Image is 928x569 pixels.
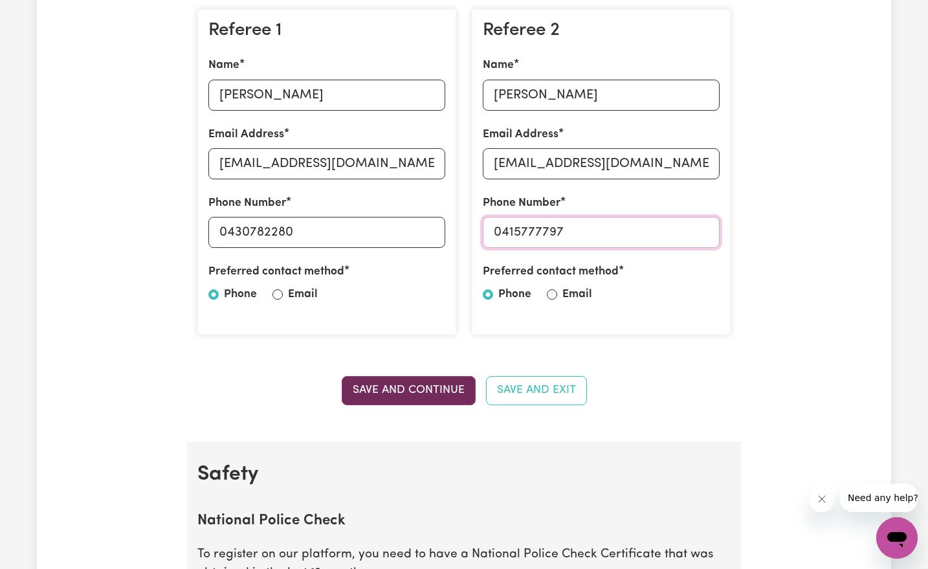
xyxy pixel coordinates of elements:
label: Name [483,57,514,74]
label: Phone [498,286,531,303]
span: Need any help? [8,9,78,19]
label: Phone Number [483,195,560,212]
iframe: Close message [809,486,835,512]
button: Save and Exit [486,376,587,405]
iframe: Message from company [840,484,918,512]
h3: Referee 2 [483,20,720,42]
iframe: Button to launch messaging window [876,517,918,559]
button: Save and Continue [342,376,476,405]
label: Email Address [483,126,558,143]
label: Email [562,286,592,303]
label: Name [208,57,239,74]
label: Email [288,286,318,303]
h3: Referee 1 [208,20,445,42]
label: Phone Number [208,195,286,212]
label: Preferred contact method [483,263,619,280]
h2: National Police Check [197,513,731,530]
h2: Safety [197,462,731,487]
label: Preferred contact method [208,263,344,280]
label: Email Address [208,126,284,143]
label: Phone [224,286,257,303]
